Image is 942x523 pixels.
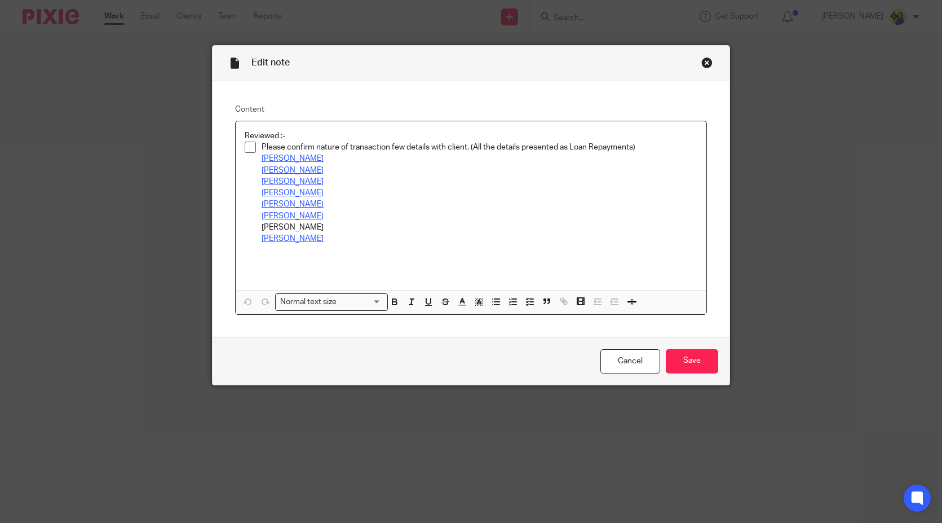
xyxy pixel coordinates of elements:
span: Edit note [251,58,290,67]
p: Reviewed :- [245,130,697,142]
a: [PERSON_NAME] [262,178,324,186]
a: Cancel [600,349,660,373]
div: Close this dialog window [701,57,713,68]
a: [PERSON_NAME] [262,189,324,197]
div: Search for option [275,293,388,311]
a: [PERSON_NAME] [262,155,324,162]
input: Search for option [340,296,381,308]
span: Normal text size [278,296,339,308]
a: [PERSON_NAME] [262,212,324,220]
a: [PERSON_NAME] [262,166,324,174]
a: [PERSON_NAME] [262,200,324,208]
a: [PERSON_NAME] [262,235,324,243]
label: Content [235,104,707,115]
p: [PERSON_NAME] [262,222,697,233]
input: Save [666,349,718,373]
p: Please confirm nature of transaction few details with client. (All the details presented as Loan ... [262,142,697,153]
